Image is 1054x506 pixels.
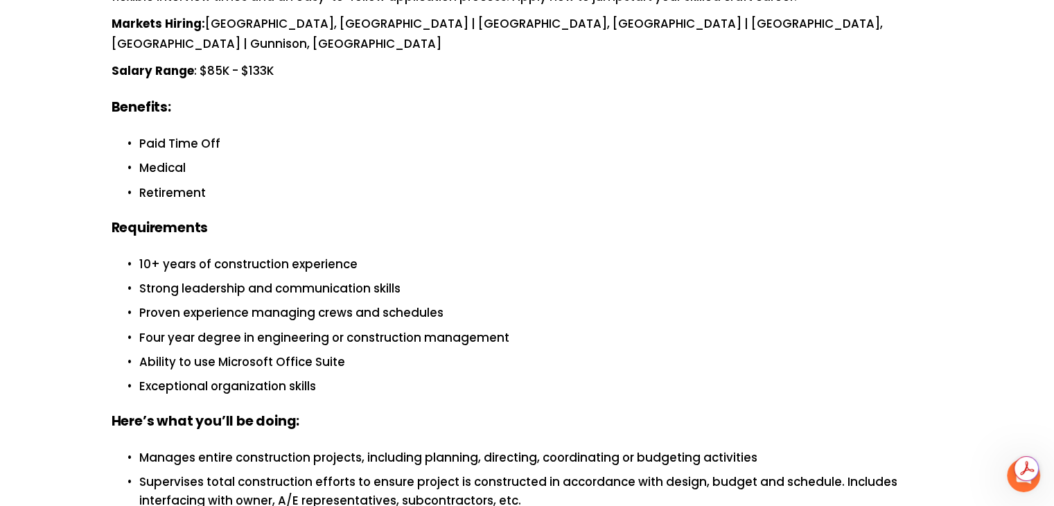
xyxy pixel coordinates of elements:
[112,62,194,82] strong: Salary Range
[139,134,943,153] p: Paid Time Off
[112,62,943,82] p: : $85K - $133K
[139,329,943,347] p: Four year degree in engineering or construction management
[112,15,205,35] strong: Markets Hiring:
[139,159,943,177] p: Medical
[112,411,300,434] strong: Here’s what you’ll be doing:
[112,218,209,241] strong: Requirements
[139,279,943,298] p: Strong leadership and communication skills
[139,255,943,274] p: 10+ years of construction experience
[139,377,943,396] p: Exceptional organization skills
[139,184,943,202] p: Retirement
[1007,459,1040,492] iframe: Intercom live chat
[112,15,943,53] p: [GEOGRAPHIC_DATA], [GEOGRAPHIC_DATA] | [GEOGRAPHIC_DATA], [GEOGRAPHIC_DATA] | [GEOGRAPHIC_DATA], ...
[139,448,943,467] p: Manages entire construction projects, including planning, directing, coordinating or budgeting ac...
[112,97,171,120] strong: Benefits:
[139,304,943,322] p: Proven experience managing crews and schedules
[139,353,943,372] p: Ability to use Microsoft Office Suite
